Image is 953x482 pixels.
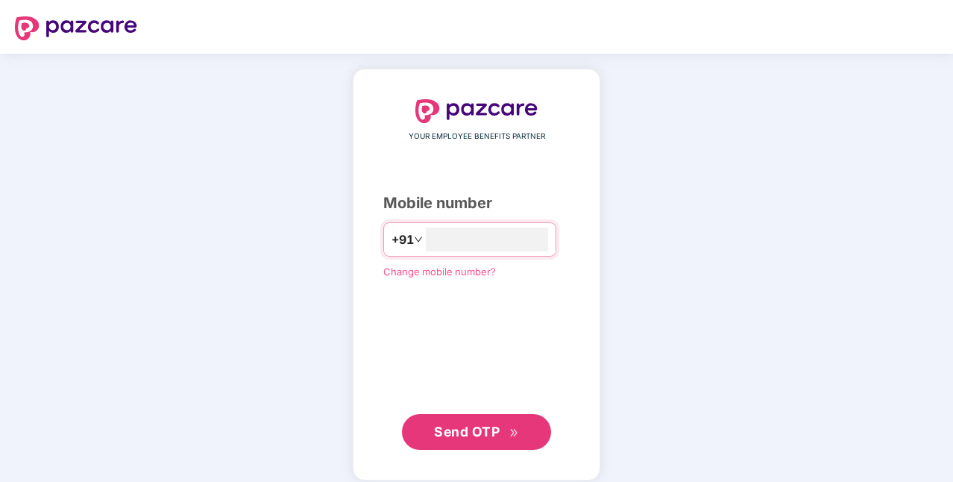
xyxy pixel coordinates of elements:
span: down [414,235,423,244]
span: Send OTP [434,424,500,439]
a: Change mobile number? [383,266,496,278]
span: YOUR EMPLOYEE BENEFITS PARTNER [409,131,545,143]
img: logo [15,16,137,40]
img: logo [415,99,538,123]
span: +91 [391,231,414,249]
span: double-right [509,428,519,438]
div: Mobile number [383,192,570,215]
button: Send OTPdouble-right [402,414,551,450]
